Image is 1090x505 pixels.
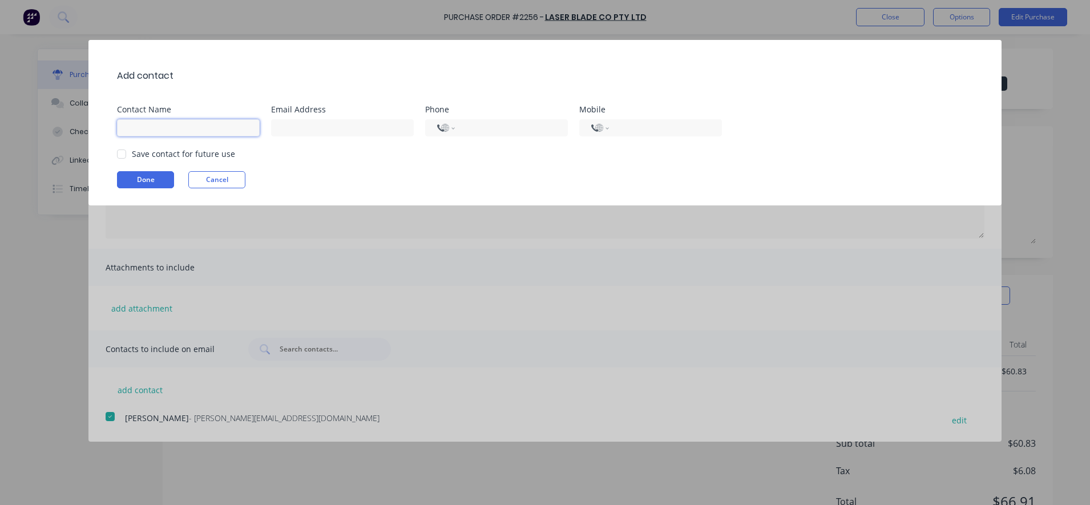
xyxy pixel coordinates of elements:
[117,171,174,188] button: Done
[117,106,271,114] div: Contact Name
[579,106,733,114] div: Mobile
[117,69,173,83] div: Add contact
[188,171,245,188] button: Cancel
[132,148,235,160] div: Save contact for future use
[271,106,425,114] div: Email Address
[425,106,579,114] div: Phone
